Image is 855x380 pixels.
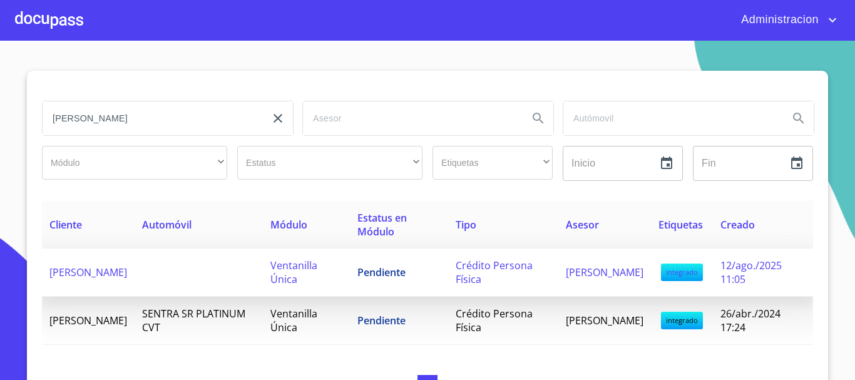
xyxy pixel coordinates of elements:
[784,103,814,133] button: Search
[433,146,553,180] div: ​
[142,218,192,232] span: Automóvil
[49,314,127,327] span: [PERSON_NAME]
[303,101,518,135] input: search
[732,10,825,30] span: Administracion
[566,218,599,232] span: Asesor
[49,265,127,279] span: [PERSON_NAME]
[566,265,643,279] span: [PERSON_NAME]
[720,259,782,286] span: 12/ago./2025 11:05
[566,314,643,327] span: [PERSON_NAME]
[456,259,533,286] span: Crédito Persona Física
[658,218,703,232] span: Etiquetas
[563,101,779,135] input: search
[661,264,703,281] span: integrado
[456,218,476,232] span: Tipo
[357,211,407,239] span: Estatus en Módulo
[720,218,755,232] span: Creado
[357,314,406,327] span: Pendiente
[263,103,293,133] button: clear input
[270,218,307,232] span: Módulo
[49,218,82,232] span: Cliente
[43,101,258,135] input: search
[142,307,245,334] span: SENTRA SR PLATINUM CVT
[270,307,317,334] span: Ventanilla Única
[720,307,781,334] span: 26/abr./2024 17:24
[270,259,317,286] span: Ventanilla Única
[237,146,422,180] div: ​
[456,307,533,334] span: Crédito Persona Física
[42,146,227,180] div: ​
[661,312,703,329] span: integrado
[523,103,553,133] button: Search
[357,265,406,279] span: Pendiente
[732,10,840,30] button: account of current user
